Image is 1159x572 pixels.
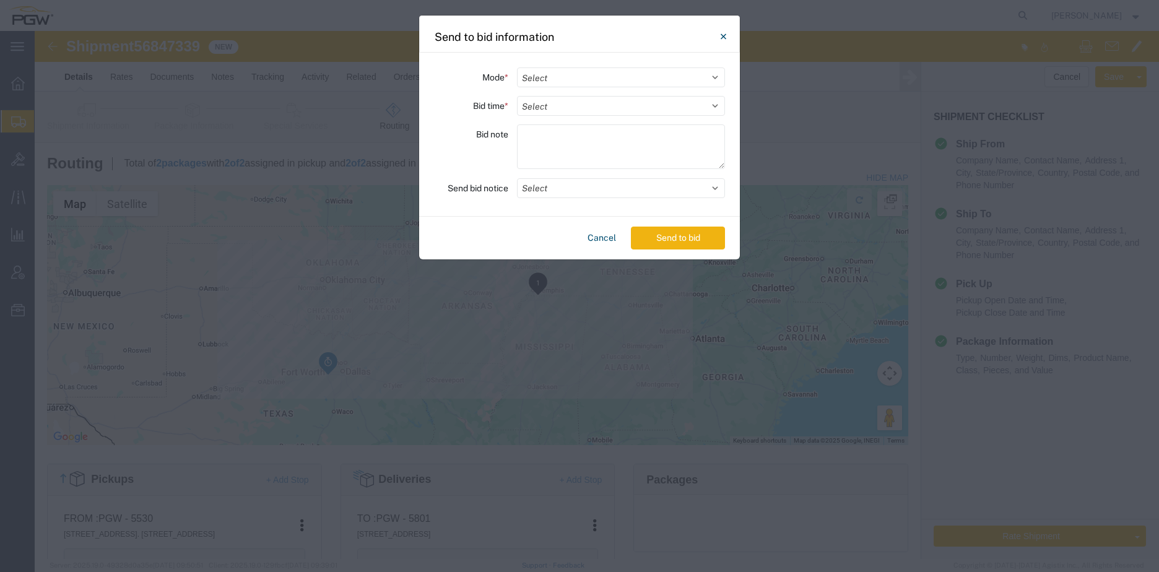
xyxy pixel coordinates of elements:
[631,227,725,249] button: Send to bid
[448,178,508,198] label: Send bid notice
[435,28,554,45] h4: Send to bid information
[711,24,736,49] button: Close
[476,124,508,144] label: Bid note
[583,227,621,249] button: Cancel
[517,178,725,198] button: Select
[473,96,508,116] label: Bid time
[482,67,508,87] label: Mode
